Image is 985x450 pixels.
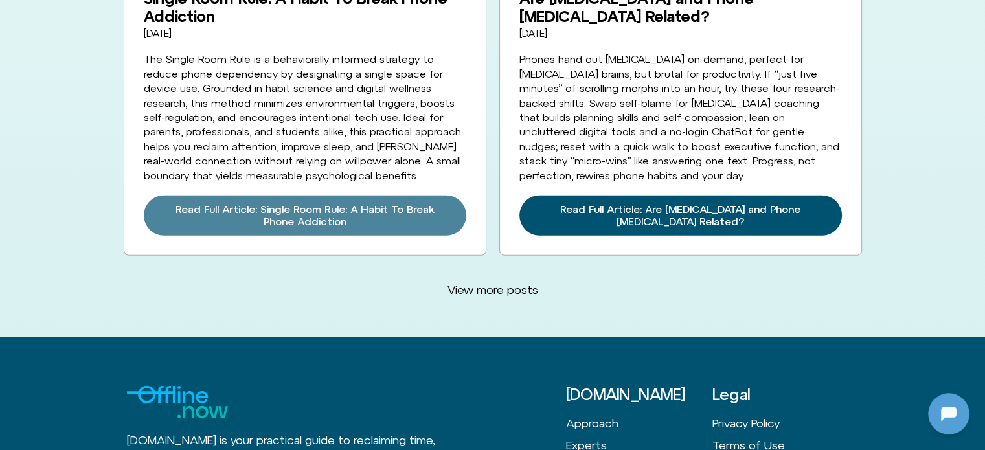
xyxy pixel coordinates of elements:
h1: [DOMAIN_NAME] [80,257,179,275]
div: Phones hand out [MEDICAL_DATA] on demand, perfect for [MEDICAL_DATA] brains, but brutal for produ... [519,52,842,183]
button: Expand Header Button [3,3,256,30]
a: [DATE] [144,28,172,39]
div: The Single Room Rule is a behaviorally informed strategy to reduce phone dependency by designatin... [144,52,466,183]
span: View more posts [447,283,538,297]
a: Read more about Are ADHD and Phone Procrastination Related? [519,196,842,236]
img: offline.now [127,386,228,418]
h3: Legal [712,386,859,403]
a: View more posts [432,275,554,305]
svg: Voice Input Button [221,332,242,353]
img: N5FCcHC.png [12,6,32,27]
a: Privacy Policy [712,412,859,434]
svg: Restart Conversation Button [204,6,226,28]
span: Read Full Article: Single Room Rule: A Habit To Break Phone Addiction [159,203,451,228]
a: Read more about Single Room Rule: A Habit To Break Phone Addiction [144,196,466,236]
a: [DATE] [519,28,547,39]
svg: Close Chatbot Button [226,6,248,28]
textarea: Message Input [22,336,201,349]
iframe: Botpress [928,393,969,434]
img: N5FCcHC.png [104,192,155,243]
h3: [DOMAIN_NAME] [566,386,712,403]
a: Approach [566,412,712,434]
span: Read Full Article: Are [MEDICAL_DATA] and Phone [MEDICAL_DATA] Related? [535,203,826,228]
h2: [DOMAIN_NAME] [38,8,199,25]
